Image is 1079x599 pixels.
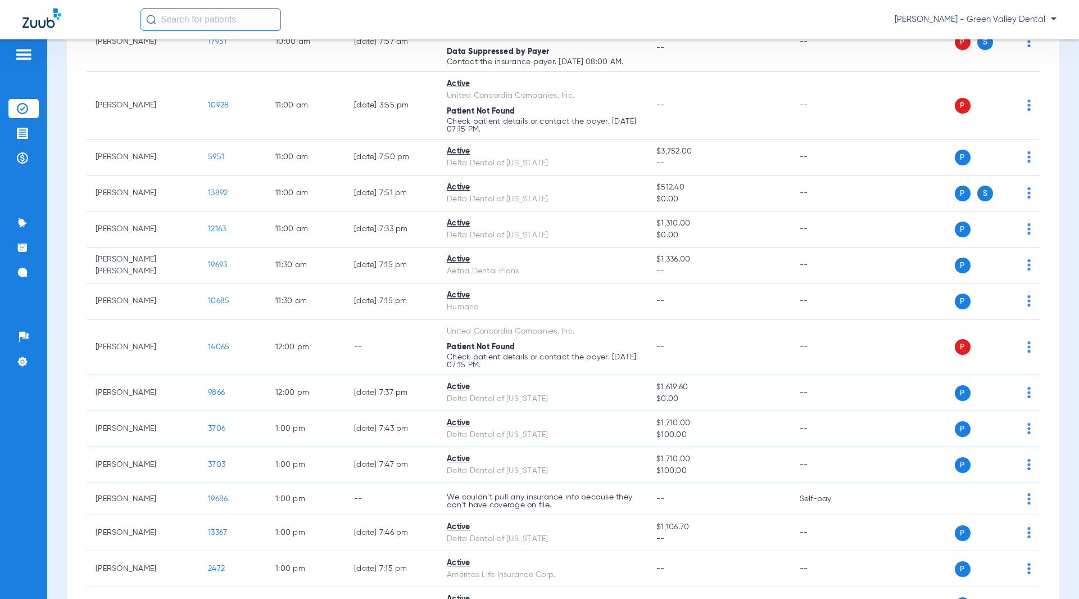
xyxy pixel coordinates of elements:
span: 2472 [208,565,225,573]
div: Active [447,254,638,265]
img: group-dot-blue.svg [1027,423,1031,434]
span: S [977,186,993,201]
span: 5951 [208,153,224,161]
td: [PERSON_NAME] [87,515,199,551]
div: United Concordia Companies, Inc. [447,90,638,102]
div: Delta Dental of [US_STATE] [447,193,638,205]
div: Aetna Dental Plans [447,265,638,277]
span: P [955,457,971,473]
iframe: Chat Widget [1023,545,1079,599]
td: [DATE] 7:51 PM [345,175,438,211]
img: group-dot-blue.svg [1027,223,1031,235]
td: [DATE] 7:37 PM [345,375,438,411]
td: -- [791,515,867,551]
td: [PERSON_NAME] [87,12,199,72]
td: -- [791,211,867,247]
div: United Concordia Companies, Inc. [447,326,638,337]
span: 3703 [208,461,225,469]
span: P [955,294,971,309]
div: Active [447,453,638,465]
span: P [955,98,971,114]
td: Self-pay [791,483,867,515]
td: [DATE] 7:15 PM [345,283,438,319]
td: [PERSON_NAME] [87,411,199,447]
td: 11:00 AM [266,175,345,211]
span: Data Suppressed by Payer [447,48,549,56]
td: [PERSON_NAME] [PERSON_NAME] [87,247,199,283]
div: Active [447,146,638,157]
span: 3706 [208,425,225,433]
td: [DATE] 7:47 PM [345,447,438,483]
td: -- [791,283,867,319]
img: group-dot-blue.svg [1027,187,1031,199]
td: 1:00 PM [266,483,345,515]
span: 13892 [208,189,228,197]
td: -- [791,72,867,139]
span: $0.00 [656,229,781,241]
td: [DATE] 7:46 PM [345,515,438,551]
span: $1,710.00 [656,453,781,465]
span: 17951 [208,38,226,46]
td: [PERSON_NAME] [87,551,199,587]
td: 11:00 AM [266,139,345,175]
span: $0.00 [656,393,781,405]
span: 10685 [208,297,229,305]
td: [PERSON_NAME] [87,175,199,211]
img: group-dot-blue.svg [1027,459,1031,470]
div: Delta Dental of [US_STATE] [447,465,638,477]
td: 11:30 AM [266,247,345,283]
span: $0.00 [656,193,781,205]
div: Active [447,417,638,429]
td: 11:00 AM [266,72,345,139]
td: 11:30 AM [266,283,345,319]
span: -- [656,42,781,54]
td: 1:00 PM [266,447,345,483]
td: 12:00 PM [266,319,345,375]
span: $100.00 [656,465,781,477]
td: [PERSON_NAME] [87,139,199,175]
span: -- [656,297,665,305]
span: $100.00 [656,429,781,441]
td: -- [791,247,867,283]
td: -- [791,139,867,175]
span: -- [656,495,665,503]
td: -- [791,551,867,587]
div: Active [447,557,638,569]
img: group-dot-blue.svg [1027,341,1031,353]
td: -- [791,12,867,72]
div: Active [447,182,638,193]
td: 12:00 PM [266,375,345,411]
span: 19686 [208,495,228,503]
div: Active [447,381,638,393]
span: P [955,222,971,237]
div: Delta Dental of [US_STATE] [447,393,638,405]
td: [DATE] 7:57 AM [345,12,438,72]
div: Active [447,521,638,533]
td: -- [791,411,867,447]
img: group-dot-blue.svg [1027,36,1031,47]
span: 19693 [208,261,227,269]
p: Contact the insurance payer. [DATE] 08:00 AM. [447,58,638,66]
span: -- [656,533,781,545]
div: Delta Dental of [US_STATE] [447,429,638,441]
span: P [955,561,971,577]
td: -- [791,447,867,483]
div: Delta Dental of [US_STATE] [447,533,638,545]
td: -- [791,175,867,211]
div: Active [447,218,638,229]
img: Search Icon [146,15,156,25]
td: [PERSON_NAME] [87,72,199,139]
img: group-dot-blue.svg [1027,387,1031,398]
span: -- [656,565,665,573]
img: group-dot-blue.svg [1027,100,1031,111]
p: We couldn’t pull any insurance info because they don’t have coverage on file. [447,493,638,509]
td: -- [791,375,867,411]
div: Active [447,290,638,301]
span: $1,310.00 [656,218,781,229]
span: 10928 [208,101,229,109]
span: P [955,421,971,437]
span: Patient Not Found [447,343,515,351]
td: 10:00 AM [266,12,345,72]
span: P [955,385,971,401]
